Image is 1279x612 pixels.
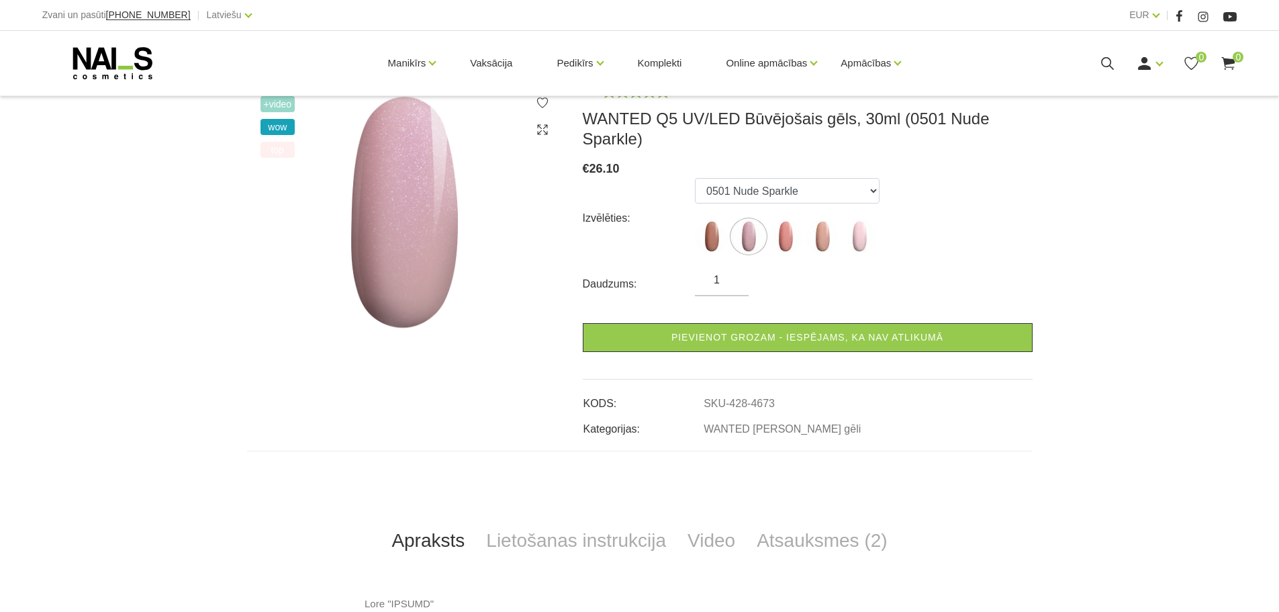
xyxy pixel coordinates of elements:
a: Pievienot grozam [583,323,1033,352]
a: Atsauksmes (2) [746,519,898,563]
span: 0 [1233,52,1243,62]
span: +Video [260,96,295,112]
h3: WANTED Q5 UV/LED Būvējošais gēls, 30ml (0501 Nude Sparkle) [583,109,1033,149]
img: WANTED Q5 UV/LED Būvējošais gēls, 30ml [247,83,563,342]
span: 0 [1196,52,1206,62]
a: Apraksts [381,519,475,563]
a: EUR [1129,7,1149,23]
span: 26.10 [589,162,620,175]
a: WANTED [PERSON_NAME] gēli [704,423,861,435]
img: ... [806,220,839,253]
a: Komplekti [627,31,693,95]
a: Pedikīrs [557,36,593,90]
span: top [260,142,295,158]
div: Izvēlēties: [583,208,696,229]
a: 0 [1220,55,1237,72]
span: | [197,7,200,24]
a: Apmācības [841,36,891,90]
img: ... [843,220,876,253]
span: € [583,162,589,175]
label: Nav atlikumā [732,220,765,253]
a: Latviešu [207,7,242,23]
a: Manikīrs [388,36,426,90]
label: Nav atlikumā [843,220,876,253]
a: 0 [1183,55,1200,72]
label: Nav atlikumā [806,220,839,253]
a: Online apmācības [726,36,807,90]
span: [PHONE_NUMBER] [106,9,191,20]
img: ... [769,220,802,253]
a: Lietošanas instrukcija [475,519,677,563]
a: Video [677,519,746,563]
a: Vaksācija [459,31,523,95]
td: Kategorijas: [583,412,704,437]
img: ... [732,220,765,253]
a: SKU-428-4673 [704,398,775,410]
div: Zvani un pasūti [42,7,191,24]
td: KODS: [583,386,704,412]
span: wow [260,119,295,135]
span: | [1166,7,1169,24]
div: Daudzums: [583,273,696,295]
a: [PHONE_NUMBER] [106,10,191,20]
img: ... [695,220,728,253]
